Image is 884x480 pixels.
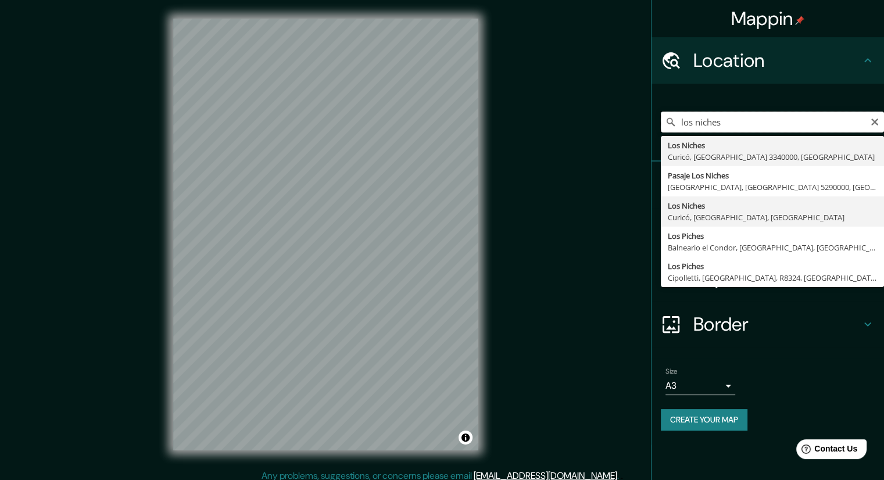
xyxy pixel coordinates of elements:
div: Pins [652,162,884,208]
div: A3 [665,377,735,395]
div: Los Niches [668,200,877,212]
button: Create your map [661,409,747,431]
iframe: Help widget launcher [781,435,871,467]
div: Border [652,301,884,348]
img: pin-icon.png [795,16,804,25]
button: Clear [870,116,879,127]
h4: Border [693,313,861,336]
div: Curicó, [GEOGRAPHIC_DATA] 3340000, [GEOGRAPHIC_DATA] [668,151,877,163]
div: Balneario el Condor, [GEOGRAPHIC_DATA], [GEOGRAPHIC_DATA], [GEOGRAPHIC_DATA] [668,242,877,253]
div: Location [652,37,884,84]
div: Pasaje Los Niches [668,170,877,181]
div: Los Piches [668,230,877,242]
h4: Mappin [731,7,805,30]
h4: Layout [693,266,861,289]
div: [GEOGRAPHIC_DATA], [GEOGRAPHIC_DATA] 5290000, [GEOGRAPHIC_DATA] [668,181,877,193]
div: Curicó, [GEOGRAPHIC_DATA], [GEOGRAPHIC_DATA] [668,212,877,223]
div: Los Niches [668,139,877,151]
canvas: Map [173,19,478,450]
div: Layout [652,255,884,301]
button: Toggle attribution [459,431,473,445]
div: Style [652,208,884,255]
label: Size [665,367,678,377]
div: Cipolletti, [GEOGRAPHIC_DATA], R8324, [GEOGRAPHIC_DATA] [668,272,877,284]
div: Los Piches [668,260,877,272]
h4: Location [693,49,861,72]
input: Pick your city or area [661,112,884,132]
